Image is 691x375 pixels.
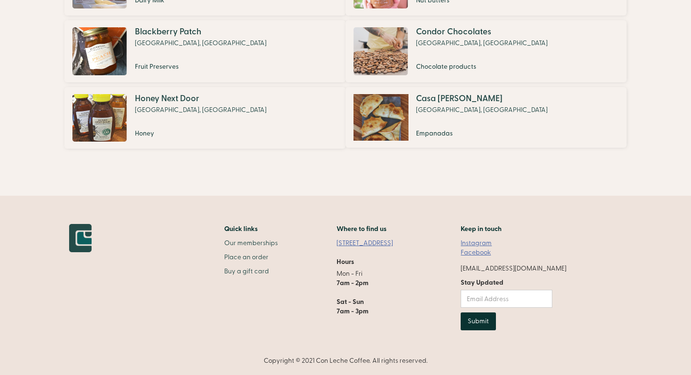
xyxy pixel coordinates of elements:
[416,105,548,115] div: [GEOGRAPHIC_DATA], [GEOGRAPHIC_DATA]
[69,20,341,82] a: Blackberry Patch[GEOGRAPHIC_DATA], [GEOGRAPHIC_DATA]Fruit Preserves
[135,26,201,37] strong: Blackberry Patch
[461,264,566,273] div: [EMAIL_ADDRESS][DOMAIN_NAME]
[350,87,622,148] a: Casa [PERSON_NAME][GEOGRAPHIC_DATA], [GEOGRAPHIC_DATA]Empanadas
[337,279,369,316] strong: 7am - 2pm Sat - Sun 7am - 3pm
[224,239,278,248] a: Our memberships
[350,20,622,82] a: Condor Chocolates[GEOGRAPHIC_DATA], [GEOGRAPHIC_DATA]Chocolate products
[461,278,552,330] form: Email Form
[135,129,267,138] div: Honey
[461,224,502,234] h5: Keep in touch
[224,267,278,276] a: Buy a gift card
[416,62,548,72] div: Chocolate products
[135,93,199,104] strong: Honey Next Door
[224,224,278,234] h2: Quick links
[416,94,548,104] div: Casa [PERSON_NAME]
[461,248,491,257] a: Facebook
[337,239,402,248] a: [STREET_ADDRESS]
[69,87,341,149] a: Honey Next Door[GEOGRAPHIC_DATA], [GEOGRAPHIC_DATA]Honey
[135,39,267,48] div: [GEOGRAPHIC_DATA], [GEOGRAPHIC_DATA]
[69,356,622,366] div: Copyright © 2021 Con Leche Coffee. All rights reserved.
[337,224,386,234] h5: Where to find us
[461,239,492,248] a: Instagram
[461,312,496,330] input: Submit
[416,129,548,138] div: Empanadas
[135,105,267,115] div: [GEOGRAPHIC_DATA], [GEOGRAPHIC_DATA]
[337,269,402,316] p: Mon - Fri
[416,27,548,37] div: Condor Chocolates
[461,290,552,308] input: Email Address
[337,257,354,267] h5: Hours
[224,253,278,262] a: Place an order
[461,278,552,287] label: Stay Updated
[135,62,267,72] div: Fruit Preserves
[416,39,548,48] div: [GEOGRAPHIC_DATA], [GEOGRAPHIC_DATA]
